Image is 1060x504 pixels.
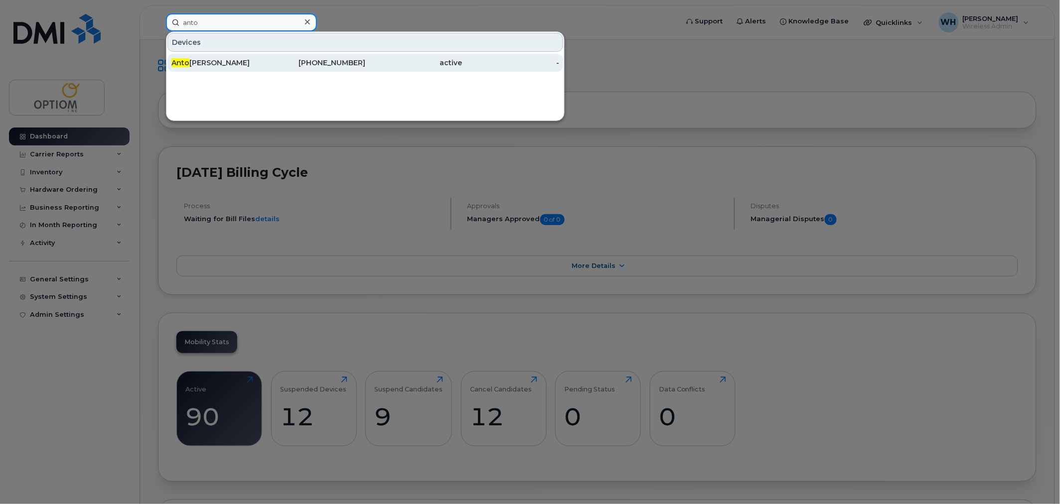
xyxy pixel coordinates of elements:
a: Anto[PERSON_NAME][PHONE_NUMBER]active- [167,54,563,72]
div: - [462,58,560,68]
div: Devices [167,33,563,52]
div: active [365,58,462,68]
div: [PERSON_NAME] [171,58,269,68]
span: Anto [171,58,189,67]
div: [PHONE_NUMBER] [269,58,366,68]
